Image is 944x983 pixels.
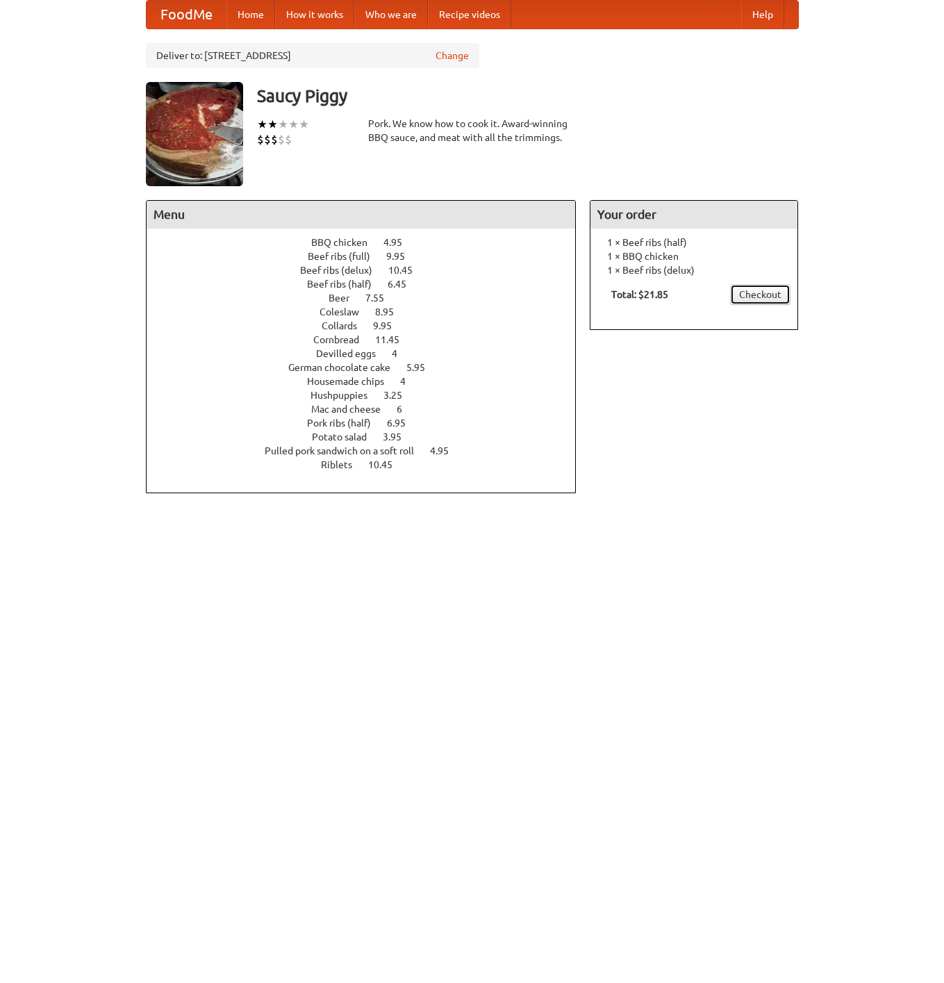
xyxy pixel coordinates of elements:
[264,132,271,147] li: $
[275,1,354,28] a: How it works
[307,279,386,290] span: Beef ribs (half)
[387,418,420,429] span: 6.95
[307,418,431,429] a: Pork ribs (half) 6.95
[265,445,428,456] span: Pulled pork sandwich on a soft roll
[365,292,398,304] span: 7.55
[308,251,384,262] span: Beef ribs (full)
[354,1,428,28] a: Who we are
[428,1,511,28] a: Recipe videos
[311,237,381,248] span: BBQ chicken
[311,404,428,415] a: Mac and cheese 6
[310,390,381,401] span: Hushpuppies
[147,201,576,229] h4: Menu
[430,445,463,456] span: 4.95
[271,132,278,147] li: $
[265,445,474,456] a: Pulled pork sandwich on a soft roll 4.95
[312,431,427,443] a: Potato salad 3.95
[257,132,264,147] li: $
[310,390,428,401] a: Hushpuppies 3.25
[388,279,420,290] span: 6.45
[368,459,406,470] span: 10.45
[329,292,363,304] span: Beer
[322,320,371,331] span: Collards
[307,376,431,387] a: Housemade chips 4
[316,348,390,359] span: Devilled eggs
[383,431,415,443] span: 3.95
[436,49,469,63] a: Change
[307,279,432,290] a: Beef ribs (half) 6.45
[329,292,410,304] a: Beer 7.55
[146,43,479,68] div: Deliver to: [STREET_ADDRESS]
[320,306,420,317] a: Coleslaw 8.95
[311,237,428,248] a: BBQ chicken 4.95
[322,320,417,331] a: Collards 9.95
[611,289,668,300] b: Total: $21.85
[288,117,299,132] li: ★
[590,201,797,229] h4: Your order
[368,117,577,144] div: Pork. We know how to cook it. Award-winning BBQ sauce, and meat with all the trimmings.
[146,82,243,186] img: angular.jpg
[321,459,418,470] a: Riblets 10.45
[373,320,406,331] span: 9.95
[406,362,439,373] span: 5.95
[278,117,288,132] li: ★
[147,1,226,28] a: FoodMe
[597,249,790,263] li: 1 × BBQ chicken
[741,1,784,28] a: Help
[300,265,438,276] a: Beef ribs (delux) 10.45
[288,362,404,373] span: German chocolate cake
[267,117,278,132] li: ★
[257,117,267,132] li: ★
[300,265,386,276] span: Beef ribs (delux)
[383,390,416,401] span: 3.25
[386,251,419,262] span: 9.95
[312,431,381,443] span: Potato salad
[316,348,423,359] a: Devilled eggs 4
[257,82,799,110] h3: Saucy Piggy
[730,284,790,305] a: Checkout
[597,263,790,277] li: 1 × Beef ribs (delux)
[597,236,790,249] li: 1 × Beef ribs (half)
[400,376,420,387] span: 4
[313,334,425,345] a: Cornbread 11.45
[388,265,427,276] span: 10.45
[299,117,309,132] li: ★
[278,132,285,147] li: $
[375,306,408,317] span: 8.95
[375,334,413,345] span: 11.45
[307,376,398,387] span: Housemade chips
[226,1,275,28] a: Home
[397,404,416,415] span: 6
[383,237,416,248] span: 4.95
[308,251,431,262] a: Beef ribs (full) 9.95
[307,418,385,429] span: Pork ribs (half)
[311,404,395,415] span: Mac and cheese
[285,132,292,147] li: $
[288,362,451,373] a: German chocolate cake 5.95
[320,306,373,317] span: Coleslaw
[321,459,366,470] span: Riblets
[392,348,411,359] span: 4
[313,334,373,345] span: Cornbread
